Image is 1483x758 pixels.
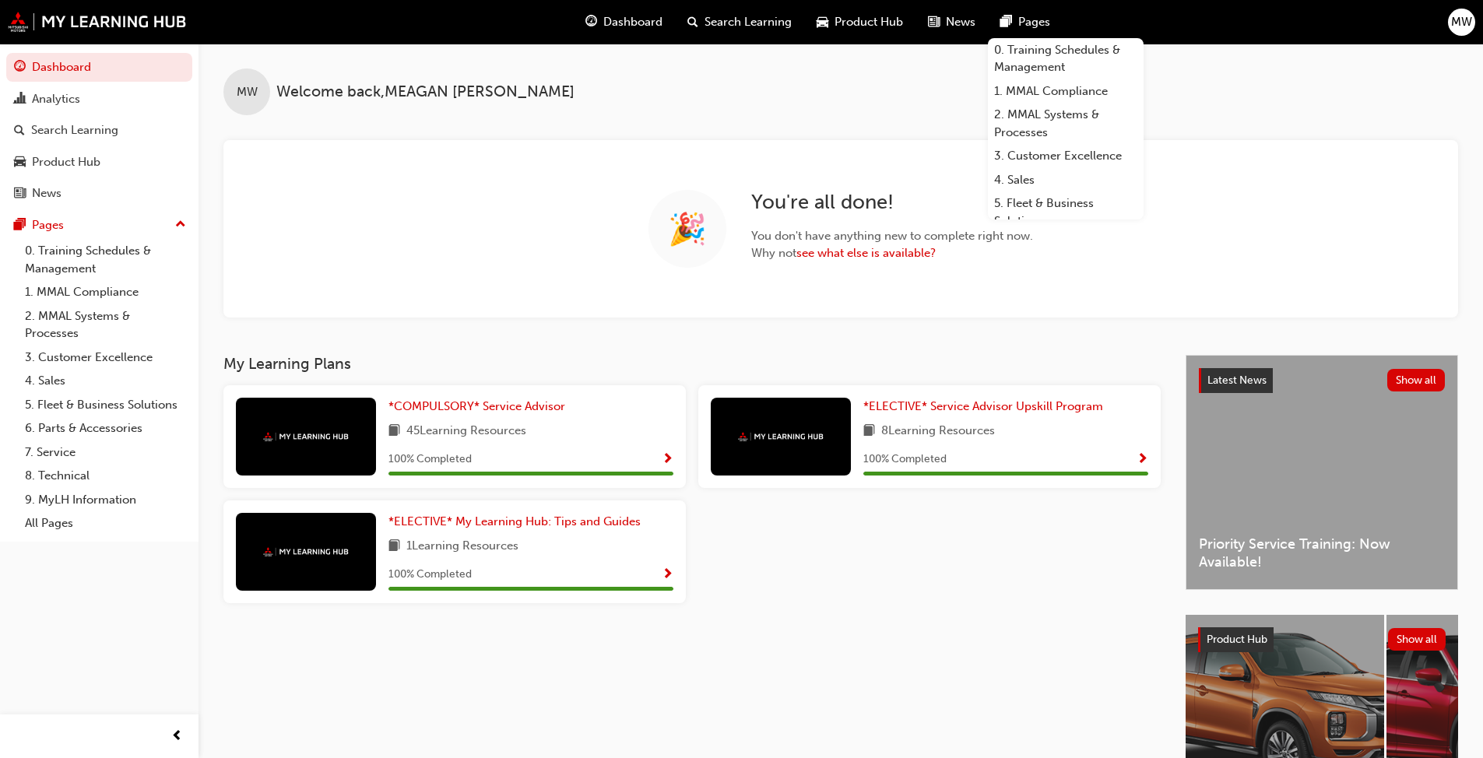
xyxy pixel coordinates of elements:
a: Product HubShow all [1198,627,1446,652]
a: 4. Sales [19,369,192,393]
span: search-icon [687,12,698,32]
span: up-icon [175,215,186,235]
a: 1. MMAL Compliance [988,79,1144,104]
img: mmal [263,547,349,557]
span: guage-icon [14,61,26,75]
span: Show Progress [662,453,673,467]
span: Dashboard [603,13,662,31]
button: Show all [1388,628,1446,651]
a: Latest NewsShow all [1199,368,1445,393]
span: chart-icon [14,93,26,107]
span: car-icon [14,156,26,170]
span: *ELECTIVE* My Learning Hub: Tips and Guides [388,514,641,528]
a: *ELECTIVE* My Learning Hub: Tips and Guides [388,513,647,531]
h2: You ' re all done! [751,190,1033,215]
a: Dashboard [6,53,192,82]
button: Show Progress [662,450,673,469]
span: search-icon [14,124,25,138]
span: car-icon [817,12,828,32]
button: Show Progress [1137,450,1148,469]
div: Product Hub [32,153,100,171]
span: 🎉 [668,220,707,238]
a: see what else is available? [796,246,936,260]
span: MW [237,83,258,101]
a: 8. Technical [19,464,192,488]
span: book-icon [863,422,875,441]
span: 8 Learning Resources [881,422,995,441]
a: 7. Service [19,440,192,465]
span: Search Learning [705,13,792,31]
div: Analytics [32,90,80,108]
a: 5. Fleet & Business Solutions [19,393,192,417]
span: *ELECTIVE* Service Advisor Upskill Program [863,399,1103,413]
div: Search Learning [31,121,118,139]
a: 4. Sales [988,168,1144,192]
div: News [32,184,61,202]
span: 1 Learning Resources [406,537,518,556]
span: Welcome back , MEAGAN [PERSON_NAME] [276,83,575,101]
span: Product Hub [835,13,903,31]
span: prev-icon [171,727,183,746]
span: book-icon [388,422,400,441]
a: search-iconSearch Learning [675,6,804,38]
span: pages-icon [1000,12,1012,32]
button: Pages [6,211,192,240]
img: mmal [263,432,349,442]
button: MW [1448,9,1475,36]
span: Show Progress [662,568,673,582]
div: Pages [32,216,64,234]
a: guage-iconDashboard [573,6,675,38]
span: 45 Learning Resources [406,422,526,441]
a: news-iconNews [915,6,988,38]
a: 9. MyLH Information [19,488,192,512]
a: 2. MMAL Systems & Processes [988,103,1144,144]
span: Why not [751,244,1033,262]
a: 3. Customer Excellence [19,346,192,370]
h3: My Learning Plans [223,355,1161,373]
a: 1. MMAL Compliance [19,280,192,304]
a: Search Learning [6,116,192,145]
span: Priority Service Training: Now Available! [1199,535,1445,570]
img: mmal [738,432,824,442]
span: news-icon [14,187,26,201]
span: 100 % Completed [388,566,472,584]
a: 0. Training Schedules & Management [988,38,1144,79]
a: 2. MMAL Systems & Processes [19,304,192,346]
a: 0. Training Schedules & Management [19,239,192,280]
span: *COMPULSORY* Service Advisor [388,399,565,413]
span: Latest News [1207,374,1267,387]
button: DashboardAnalyticsSearch LearningProduct HubNews [6,50,192,211]
span: Show Progress [1137,453,1148,467]
a: *COMPULSORY* Service Advisor [388,398,571,416]
a: 3. Customer Excellence [988,144,1144,168]
span: 100 % Completed [388,451,472,468]
span: Pages [1018,13,1050,31]
a: News [6,179,192,208]
span: guage-icon [585,12,597,32]
span: News [946,13,975,31]
span: Product Hub [1207,633,1267,646]
a: 5. Fleet & Business Solutions [988,191,1144,233]
span: MW [1451,13,1472,31]
a: 6. Parts & Accessories [19,416,192,440]
a: *ELECTIVE* Service Advisor Upskill Program [863,398,1109,416]
button: Show Progress [662,565,673,584]
a: All Pages [19,511,192,535]
a: pages-iconPages [988,6,1063,38]
span: news-icon [928,12,940,32]
img: mmal [8,12,187,32]
span: You don ' t have anything new to complete right now. [751,227,1033,245]
a: Product Hub [6,148,192,177]
a: Latest NewsShow allPriority Service Training: Now Available! [1186,355,1458,590]
span: pages-icon [14,219,26,233]
span: 100 % Completed [863,451,947,468]
a: car-iconProduct Hub [804,6,915,38]
a: Analytics [6,85,192,114]
button: Show all [1387,369,1446,391]
span: book-icon [388,537,400,556]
